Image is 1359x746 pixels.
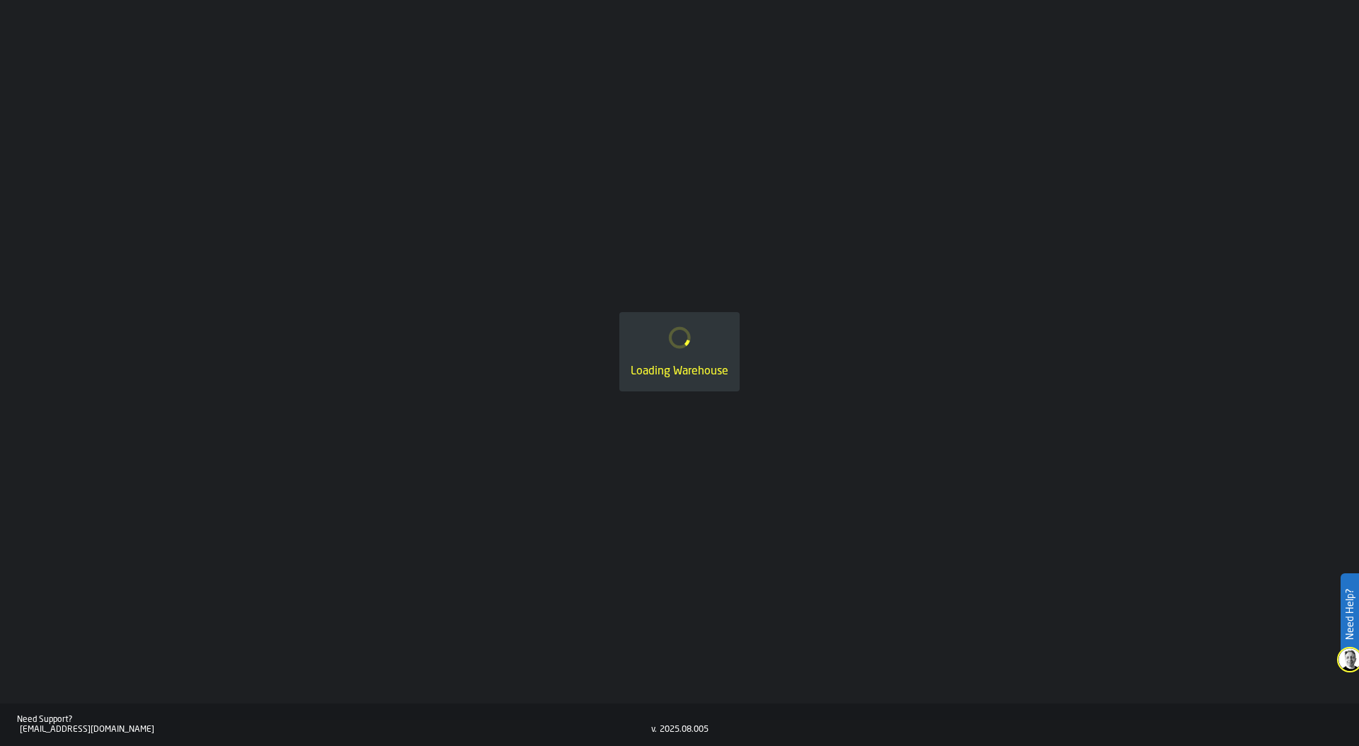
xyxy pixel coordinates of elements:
[17,715,651,735] a: Need Support?[EMAIL_ADDRESS][DOMAIN_NAME]
[651,725,657,735] div: v.
[20,725,651,735] div: [EMAIL_ADDRESS][DOMAIN_NAME]
[1342,575,1358,654] label: Need Help?
[660,725,709,735] div: 2025.08.005
[17,715,651,725] div: Need Support?
[631,363,728,380] div: Loading Warehouse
